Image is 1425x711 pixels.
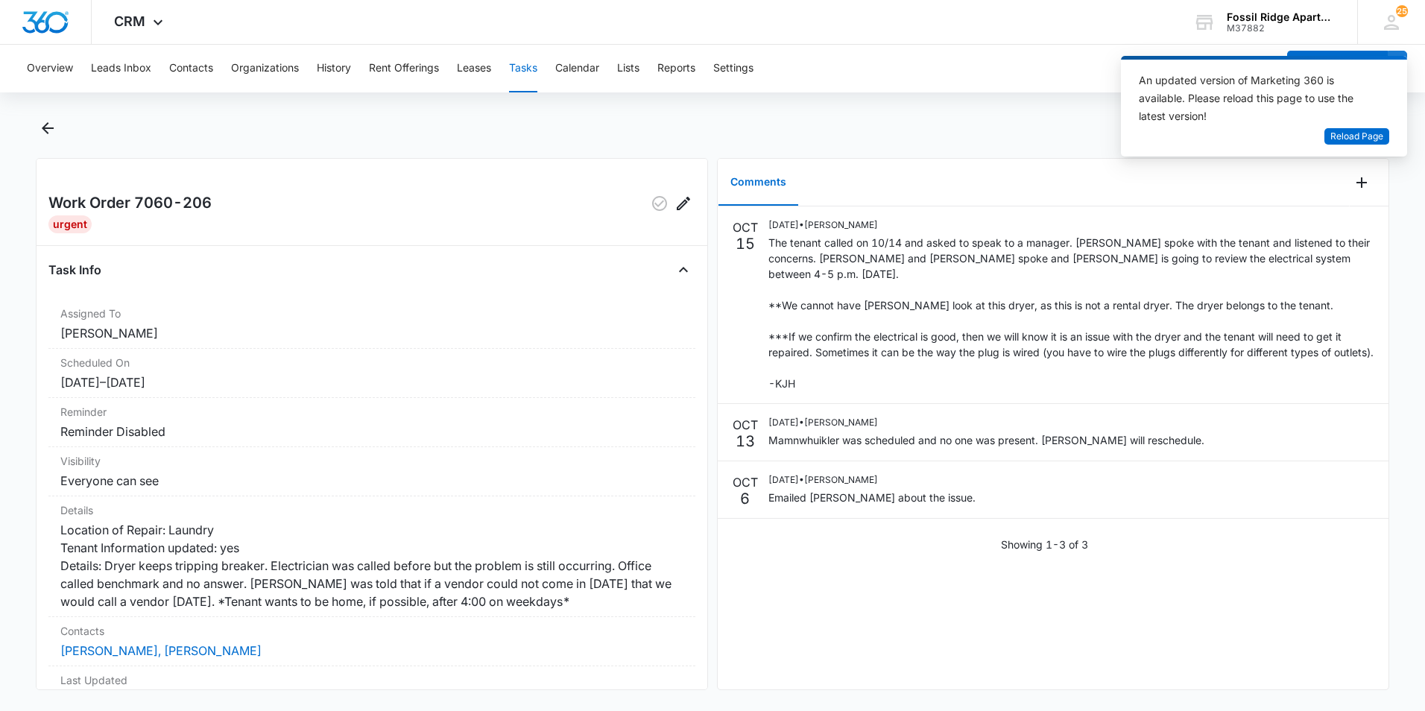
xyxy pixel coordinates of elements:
h2: Work Order 7060-206 [48,192,212,215]
p: 13 [736,434,755,449]
p: Emailed [PERSON_NAME] about the issue. [768,490,976,505]
div: DetailsLocation of Repair: Laundry Tenant Information updated: yes Details: Dryer keeps tripping ... [48,496,695,617]
button: Reload Page [1324,128,1389,145]
button: Lists [617,45,639,92]
dd: [DATE] – [DATE] [60,373,683,391]
button: Calendar [555,45,599,92]
button: Edit [672,192,695,215]
p: [DATE] • [PERSON_NAME] [768,218,1374,232]
dt: Visibility [60,453,683,469]
div: Assigned To[PERSON_NAME] [48,300,695,349]
button: Overview [27,45,73,92]
dt: Assigned To [60,306,683,321]
p: OCT [733,473,758,491]
div: ReminderReminder Disabled [48,398,695,447]
dt: Contacts [60,623,683,639]
span: CRM [114,13,145,29]
a: [PERSON_NAME], [PERSON_NAME] [60,643,262,658]
div: VisibilityEveryone can see [48,447,695,496]
h4: Task Info [48,261,101,279]
button: Add Contact [1287,51,1388,86]
p: 6 [740,491,750,506]
dt: Reminder [60,404,683,420]
p: OCT [733,218,758,236]
button: Organizations [231,45,299,92]
div: account id [1227,23,1336,34]
p: [DATE] • [PERSON_NAME] [768,416,1204,429]
dt: Last Updated [60,672,683,688]
dt: Details [60,502,683,518]
div: Urgent [48,215,92,233]
dd: Reminder Disabled [60,423,683,440]
div: notifications count [1396,5,1408,17]
dd: Location of Repair: Laundry Tenant Information updated: yes Details: Dryer keeps tripping breaker... [60,521,683,610]
button: Reports [657,45,695,92]
button: History [317,45,351,92]
button: Leads Inbox [91,45,151,92]
button: Leases [457,45,491,92]
p: [DATE] • [PERSON_NAME] [768,473,976,487]
p: OCT [733,416,758,434]
div: account name [1227,11,1336,23]
p: Mamnwhuikler was scheduled and no one was present. [PERSON_NAME] will reschedule. [768,432,1204,448]
button: Contacts [169,45,213,92]
p: 15 [736,236,755,251]
dd: [PERSON_NAME] [60,324,683,342]
span: Reload Page [1330,130,1383,144]
button: Tasks [509,45,537,92]
div: An updated version of Marketing 360 is available. Please reload this page to use the latest version! [1139,72,1371,125]
div: Scheduled On[DATE]–[DATE] [48,349,695,398]
button: Comments [718,159,798,206]
dt: Scheduled On [60,355,683,370]
button: Back [36,116,59,140]
span: 25 [1396,5,1408,17]
p: Showing 1-3 of 3 [1001,537,1088,552]
button: Rent Offerings [369,45,439,92]
button: Close [672,258,695,282]
p: The tenant called on 10/14 and asked to speak to a manager. [PERSON_NAME] spoke with the tenant a... [768,235,1374,391]
dd: Everyone can see [60,472,683,490]
button: Add Comment [1350,171,1374,195]
div: Contacts[PERSON_NAME], [PERSON_NAME] [48,617,695,666]
button: Settings [713,45,753,92]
